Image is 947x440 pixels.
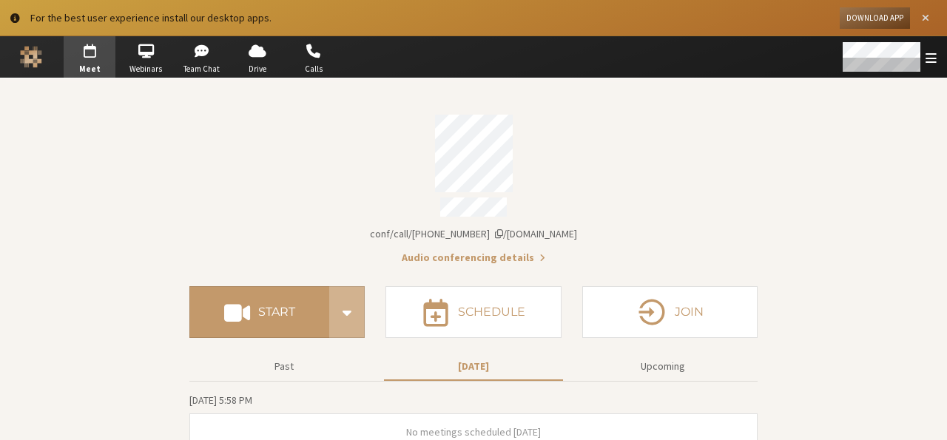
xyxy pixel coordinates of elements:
[406,425,541,439] span: No meetings scheduled [DATE]
[189,393,252,407] span: [DATE] 5:58 PM
[915,7,937,29] button: Close alert
[189,286,329,338] button: Start
[830,36,947,78] div: Open menu
[402,250,545,265] button: Audio conferencing details
[385,286,561,338] button: Schedule
[370,227,577,240] span: Copy my meeting room link
[675,306,704,318] h4: Join
[176,63,228,75] span: Team Chat
[189,104,758,265] section: Account details
[458,306,525,318] h4: Schedule
[370,226,577,242] button: Copy my meeting room linkCopy my meeting room link
[64,63,115,75] span: Meet
[384,353,563,379] button: [DATE]
[30,10,829,26] div: For the best user experience install our desktop apps.
[329,286,365,338] div: Start conference options
[258,306,295,318] h4: Start
[288,63,340,75] span: Calls
[20,46,42,68] img: Iotum
[120,63,172,75] span: Webinars
[5,36,57,78] button: Logo
[195,353,374,379] button: Past
[232,63,283,75] span: Drive
[840,7,910,29] button: Download App
[573,353,752,379] button: Upcoming
[582,286,758,338] button: Join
